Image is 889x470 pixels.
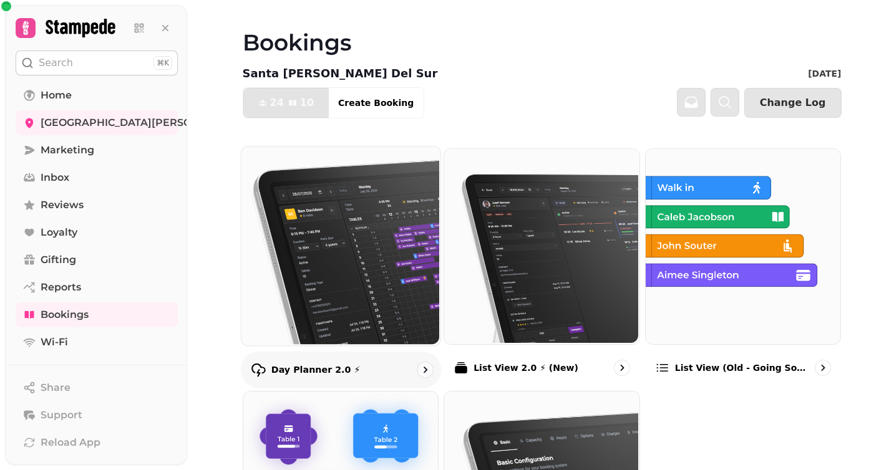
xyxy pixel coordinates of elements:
[16,275,178,300] a: Reports
[16,403,178,428] button: Support
[16,375,178,400] button: Share
[817,362,829,374] svg: go to
[41,280,81,295] span: Reports
[240,145,439,344] img: Day Planner 2.0 ⚡
[16,302,178,327] a: Bookings
[338,98,414,107] span: Create Booking
[271,363,360,376] p: Day Planner 2.0 ⚡
[474,362,578,374] p: List View 2.0 ⚡ (New)
[808,67,841,80] p: [DATE]
[16,430,178,455] button: Reload App
[243,65,438,82] p: Santa [PERSON_NAME] Del Sur
[675,362,810,374] p: List view (Old - going soon)
[41,408,82,423] span: Support
[41,143,94,158] span: Marketing
[760,98,826,108] span: Change Log
[41,198,84,213] span: Reviews
[616,362,628,374] svg: go to
[16,83,178,108] a: Home
[41,170,69,185] span: Inbox
[41,225,77,240] span: Loyalty
[243,88,329,118] button: 2410
[443,148,638,343] img: List View 2.0 ⚡ (New)
[16,138,178,163] a: Marketing
[153,56,172,70] div: ⌘K
[16,220,178,245] a: Loyalty
[240,146,440,388] a: Day Planner 2.0 ⚡Day Planner 2.0 ⚡
[41,252,76,267] span: Gifting
[419,363,431,376] svg: go to
[300,98,314,108] span: 10
[41,115,240,130] span: [GEOGRAPHIC_DATA][PERSON_NAME]
[16,110,178,135] a: [GEOGRAPHIC_DATA][PERSON_NAME]
[41,307,89,322] span: Bookings
[645,148,842,386] a: List view (Old - going soon)List view (Old - going soon)
[16,193,178,218] a: Reviews
[744,88,842,118] button: Change Log
[41,335,68,350] span: Wi-Fi
[39,55,73,70] p: Search
[41,435,100,450] span: Reload App
[270,98,284,108] span: 24
[16,330,178,355] a: Wi-Fi
[16,165,178,190] a: Inbox
[16,50,178,75] button: Search⌘K
[16,247,178,272] a: Gifting
[444,148,640,386] a: List View 2.0 ⚡ (New)List View 2.0 ⚡ (New)
[41,380,70,395] span: Share
[328,88,424,118] button: Create Booking
[644,148,840,343] img: List view (Old - going soon)
[41,88,72,103] span: Home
